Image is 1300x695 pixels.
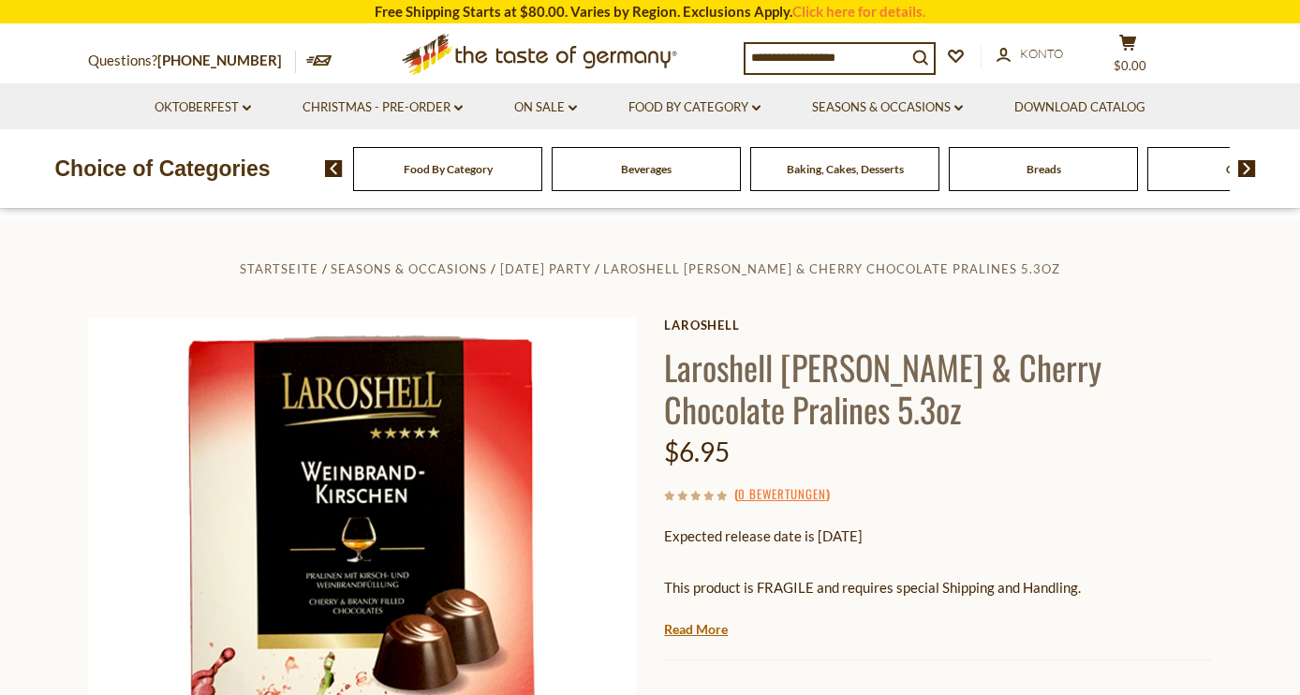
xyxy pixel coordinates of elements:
[664,525,1212,548] p: Expected release date is [DATE]
[621,162,672,176] a: Beverages
[325,160,343,177] img: previous arrow
[664,436,730,467] span: $6.95
[155,97,251,118] a: Oktoberfest
[1114,58,1146,73] span: $0.00
[812,97,963,118] a: Seasons & Occasions
[792,3,925,20] a: Click here for details.
[628,97,761,118] a: Food By Category
[1027,162,1061,176] a: Breads
[157,52,282,68] a: [PHONE_NUMBER]
[603,261,1060,276] a: Laroshell [PERSON_NAME] & Cherry Chocolate Pralines 5.3oz
[682,614,1212,637] li: We will ship this product in heat-protective, cushioned packaging and ice during warm weather mon...
[664,318,1212,333] a: Laroshell
[738,484,826,505] a: 0 Bewertungen
[664,620,728,639] a: Read More
[734,484,830,503] span: ( )
[1020,46,1063,61] span: Konto
[664,346,1212,430] h1: Laroshell [PERSON_NAME] & Cherry Chocolate Pralines 5.3oz
[500,261,591,276] a: [DATE] Party
[240,261,318,276] a: Startseite
[1100,34,1156,81] button: $0.00
[303,97,463,118] a: Christmas - PRE-ORDER
[88,49,296,73] p: Questions?
[997,44,1063,65] a: Konto
[664,576,1212,599] p: This product is FRAGILE and requires special Shipping and Handling.
[331,261,487,276] a: Seasons & Occasions
[514,97,577,118] a: On Sale
[404,162,493,176] a: Food By Category
[787,162,904,176] a: Baking, Cakes, Desserts
[1238,160,1256,177] img: next arrow
[1014,97,1145,118] a: Download Catalog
